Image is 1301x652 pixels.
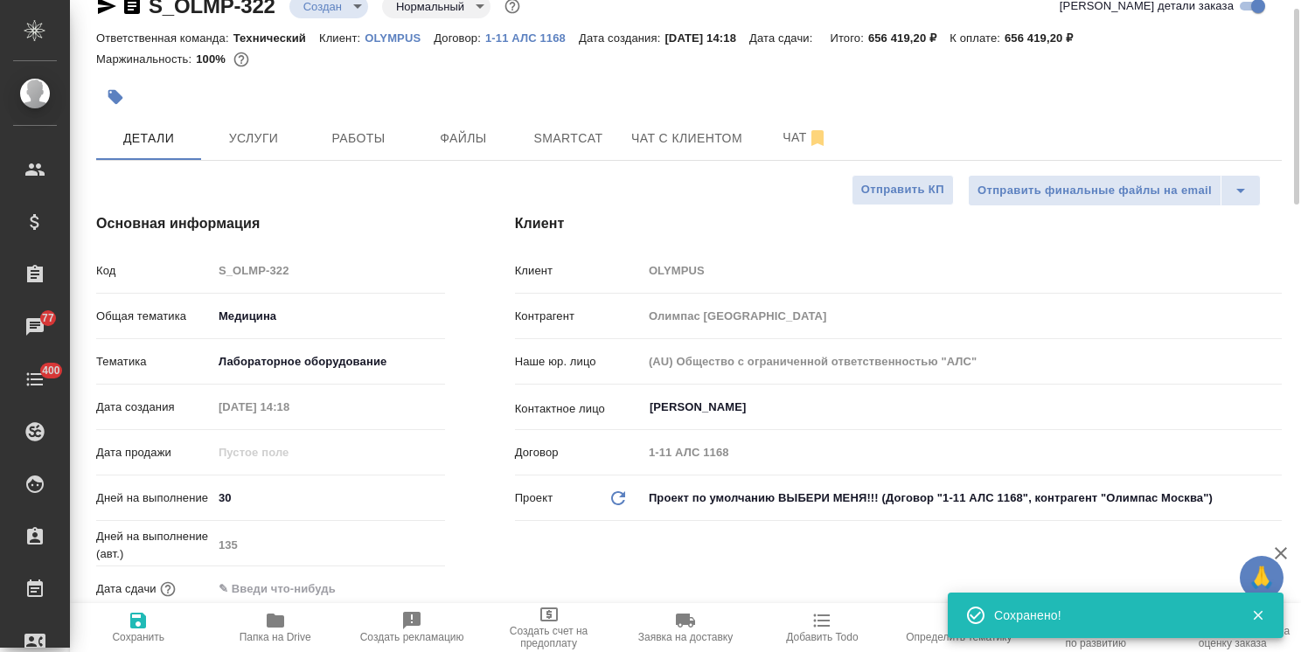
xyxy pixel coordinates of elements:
[212,258,445,283] input: Пустое поле
[96,31,233,45] p: Ответственная команда:
[617,603,754,652] button: Заявка на доставку
[643,349,1282,374] input: Пустое поле
[852,175,954,205] button: Отправить КП
[754,603,890,652] button: Добавить Todo
[490,625,606,649] span: Создать счет на предоплату
[631,128,742,149] span: Чат с клиентом
[96,52,196,66] p: Маржинальность:
[977,181,1212,201] span: Отправить финальные файлы на email
[643,258,1282,283] input: Пустое поле
[906,631,1012,643] span: Определить тематику
[485,30,579,45] a: 1-11 АЛС 1168
[212,532,445,558] input: Пустое поле
[96,262,212,280] p: Код
[526,128,610,149] span: Smartcat
[1240,556,1284,600] button: 🙏
[96,353,212,371] p: Тематика
[212,347,445,377] div: Лабораторное оборудование
[107,128,191,149] span: Детали
[240,631,311,643] span: Папка на Drive
[96,444,212,461] p: Дата продажи
[319,31,365,45] p: Клиент:
[515,262,643,280] p: Клиент
[70,603,206,652] button: Сохранить
[206,603,343,652] button: Папка на Drive
[96,399,212,416] p: Дата создания
[643,440,1282,465] input: Пустое поле
[96,580,157,598] p: Дата сдачи
[485,31,579,45] p: 1-11 АЛС 1168
[360,631,464,643] span: Создать рекламацию
[994,607,1225,624] div: Сохранено!
[968,175,1221,206] button: Отправить финальные файлы на email
[861,180,944,200] span: Отправить КП
[212,485,445,510] input: ✎ Введи что-нибудь
[807,128,828,149] svg: Отписаться
[96,489,212,507] p: Дней на выполнение
[579,31,664,45] p: Дата создания:
[638,631,733,643] span: Заявка на доставку
[515,489,553,507] p: Проект
[212,302,445,331] div: Медицина
[749,31,817,45] p: Дата сдачи:
[643,483,1282,513] div: Проект по умолчанию ВЫБЕРИ МЕНЯ!!! (Договор "1-11 АЛС 1168", контрагент "Олимпас Москва")
[1247,559,1277,596] span: 🙏
[344,603,480,652] button: Создать рекламацию
[96,78,135,116] button: Добавить тэг
[1240,607,1276,623] button: Закрыть
[891,603,1027,652] button: Определить тематику
[4,357,66,401] a: 400
[950,31,1005,45] p: К оплате:
[830,31,867,45] p: Итого:
[664,31,749,45] p: [DATE] 14:18
[96,213,445,234] h4: Основная информация
[157,578,179,600] button: Если добавить услуги и заполнить их объемом, то дата рассчитается автоматически
[763,127,847,149] span: Чат
[786,631,858,643] span: Добавить Todo
[112,631,164,643] span: Сохранить
[480,603,616,652] button: Создать счет на предоплату
[365,30,434,45] a: OLYMPUS
[643,303,1282,329] input: Пустое поле
[434,31,485,45] p: Договор:
[1005,31,1086,45] p: 656 419,20 ₽
[515,400,643,418] p: Контактное лицо
[233,31,319,45] p: Технический
[968,175,1261,206] div: split button
[212,394,365,420] input: Пустое поле
[96,528,212,563] p: Дней на выполнение (авт.)
[1272,406,1276,409] button: Open
[421,128,505,149] span: Файлы
[31,362,71,379] span: 400
[31,309,65,327] span: 77
[96,308,212,325] p: Общая тематика
[212,128,296,149] span: Услуги
[365,31,434,45] p: OLYMPUS
[868,31,950,45] p: 656 419,20 ₽
[317,128,400,149] span: Работы
[212,576,365,601] input: ✎ Введи что-нибудь
[515,353,643,371] p: Наше юр. лицо
[4,305,66,349] a: 77
[515,444,643,461] p: Договор
[212,440,365,465] input: Пустое поле
[515,213,1282,234] h4: Клиент
[515,308,643,325] p: Контрагент
[196,52,230,66] p: 100%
